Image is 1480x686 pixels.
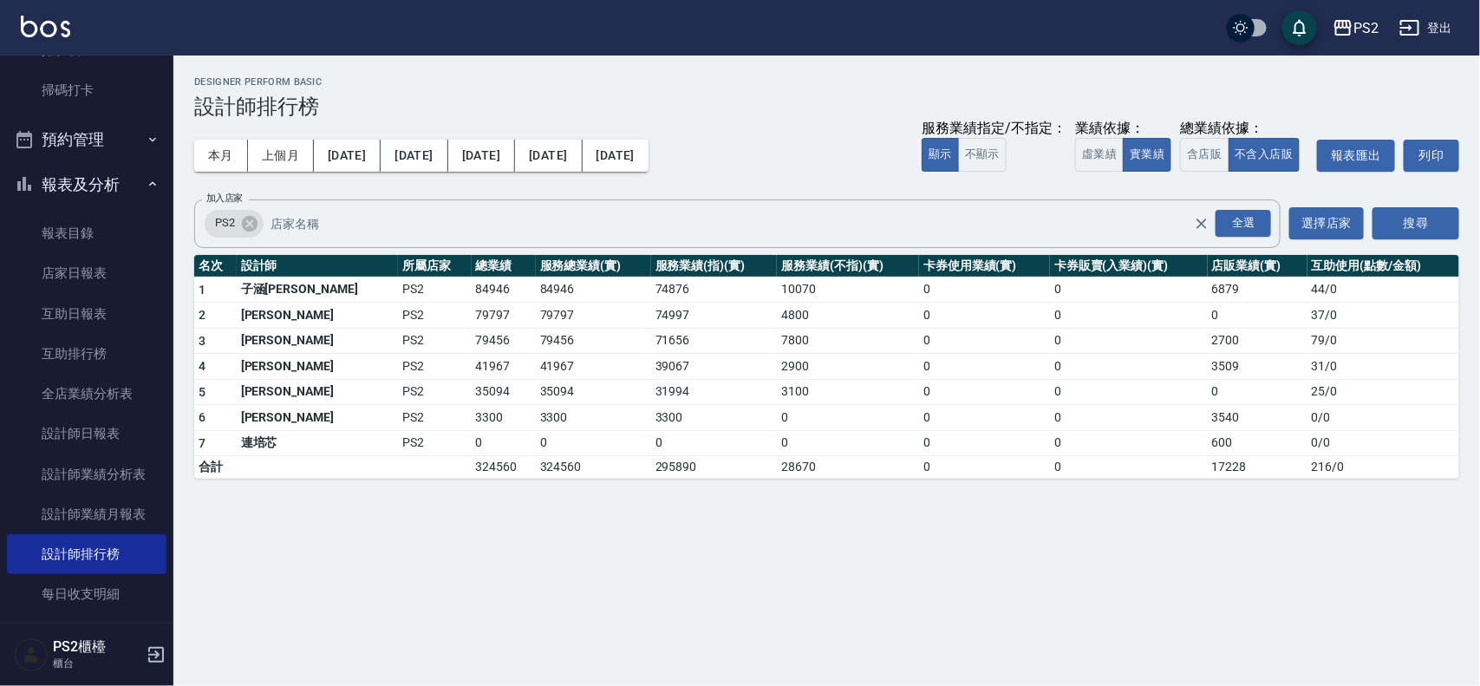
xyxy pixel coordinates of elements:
td: 0 [1050,379,1208,405]
td: 0 [919,328,1050,354]
button: save [1282,10,1317,45]
div: PS2 [1353,17,1379,39]
td: 295890 [651,456,778,479]
th: 互助使用(點數/金額) [1307,255,1459,278]
button: 虛業績 [1075,138,1124,172]
div: 業績依據： [1075,120,1171,138]
button: 預約管理 [7,117,166,162]
span: 7 [199,436,205,450]
td: [PERSON_NAME] [237,303,399,329]
td: 74876 [651,277,778,303]
th: 服務總業績(實) [536,255,651,278]
button: 上個月 [248,140,314,172]
h2: Designer Perform Basic [194,76,1459,88]
td: 79456 [472,328,536,354]
td: [PERSON_NAME] [237,328,399,354]
td: PS2 [398,379,471,405]
button: 選擇店家 [1289,207,1364,239]
td: PS2 [398,328,471,354]
td: 0 [1208,303,1307,329]
button: Clear [1190,212,1214,236]
td: 79797 [536,303,651,329]
td: 41967 [536,354,651,380]
a: 每日收支明細 [7,574,166,614]
td: 0 [919,405,1050,431]
td: 0 / 0 [1307,430,1459,456]
img: Person [14,637,49,672]
td: 10070 [777,277,919,303]
td: PS2 [398,277,471,303]
td: 71656 [651,328,778,354]
th: 服務業績(指)(實) [651,255,778,278]
button: Open [1212,206,1275,240]
th: 總業績 [472,255,536,278]
td: PS2 [398,303,471,329]
td: 0 [651,430,778,456]
td: 0 [1050,430,1208,456]
td: 0 [1050,328,1208,354]
td: 0 [777,430,919,456]
th: 卡券販賣(入業績)(實) [1050,255,1208,278]
img: Logo [21,16,70,37]
button: 實業績 [1123,138,1171,172]
button: [DATE] [448,140,515,172]
a: 互助日報表 [7,294,166,334]
td: 31 / 0 [1307,354,1459,380]
td: 子涵[PERSON_NAME] [237,277,399,303]
td: 7800 [777,328,919,354]
td: 324560 [472,456,536,479]
a: 設計師排行榜 [7,534,166,574]
td: 0 [1050,303,1208,329]
td: 79 / 0 [1307,328,1459,354]
td: 0 [536,430,651,456]
td: 74997 [651,303,778,329]
th: 名次 [194,255,237,278]
a: 設計師業績分析表 [7,454,166,494]
td: 35094 [472,379,536,405]
input: 店家名稱 [266,208,1225,238]
td: 3300 [651,405,778,431]
th: 服務業績(不指)(實) [777,255,919,278]
td: 合計 [194,456,237,479]
td: 39067 [651,354,778,380]
td: 79797 [472,303,536,329]
button: 本月 [194,140,248,172]
a: 報表目錄 [7,213,166,253]
td: 0 [919,354,1050,380]
button: [DATE] [314,140,381,172]
button: 不顯示 [958,138,1007,172]
table: a dense table [194,255,1459,480]
td: 3100 [777,379,919,405]
button: 登出 [1392,12,1459,44]
button: 搜尋 [1372,207,1459,239]
td: 0 [919,379,1050,405]
button: [DATE] [583,140,649,172]
span: 1 [199,283,205,297]
td: 連培芯 [237,430,399,456]
button: PS2 [1326,10,1385,46]
a: 報表匯出 [1317,140,1395,172]
td: 216 / 0 [1307,456,1459,479]
td: 25 / 0 [1307,379,1459,405]
td: 0 [472,430,536,456]
a: 全店業績分析表 [7,374,166,414]
td: 28670 [777,456,919,479]
a: 掃碼打卡 [7,70,166,110]
td: 35094 [536,379,651,405]
td: PS2 [398,405,471,431]
h5: PS2櫃檯 [53,638,141,656]
td: 0 [1050,405,1208,431]
div: 服務業績指定/不指定： [922,120,1066,138]
a: 設計師日報表 [7,414,166,454]
td: PS2 [398,354,471,380]
span: 3 [199,334,205,348]
td: 0 [777,405,919,431]
span: 6 [199,410,205,424]
td: 0 [919,303,1050,329]
td: 324560 [536,456,651,479]
label: 加入店家 [206,192,243,205]
td: 0 [1050,354,1208,380]
td: [PERSON_NAME] [237,379,399,405]
td: 4800 [777,303,919,329]
td: 44 / 0 [1307,277,1459,303]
